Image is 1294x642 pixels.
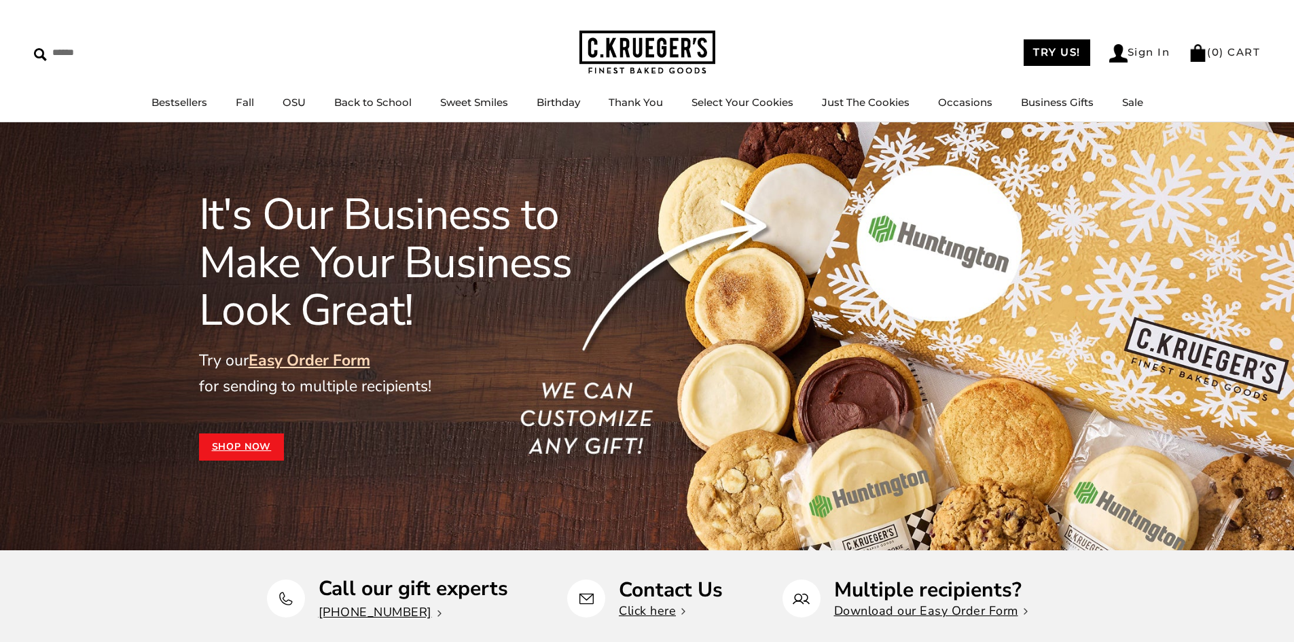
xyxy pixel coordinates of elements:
[691,96,793,109] a: Select Your Cookies
[199,433,285,461] a: Shop Now
[1021,96,1094,109] a: Business Gifts
[199,191,631,334] h1: It's Our Business to Make Your Business Look Great!
[609,96,663,109] a: Thank You
[277,590,294,607] img: Call our gift experts
[579,31,715,75] img: C.KRUEGER'S
[1109,44,1128,63] img: Account
[834,603,1028,619] a: Download our Easy Order Form
[334,96,412,109] a: Back to School
[1189,46,1260,58] a: (0) CART
[834,579,1028,601] p: Multiple recipients?
[249,350,370,371] a: Easy Order Form
[1212,46,1220,58] span: 0
[619,579,723,601] p: Contact Us
[822,96,910,109] a: Just The Cookies
[283,96,306,109] a: OSU
[793,590,810,607] img: Multiple recipients?
[151,96,207,109] a: Bestsellers
[578,590,595,607] img: Contact Us
[319,578,508,599] p: Call our gift experts
[319,604,442,620] a: [PHONE_NUMBER]
[440,96,508,109] a: Sweet Smiles
[537,96,580,109] a: Birthday
[1122,96,1143,109] a: Sale
[1109,44,1170,63] a: Sign In
[199,348,631,399] p: Try our for sending to multiple recipients!
[1189,44,1207,62] img: Bag
[619,603,685,619] a: Click here
[34,42,196,63] input: Search
[34,48,47,61] img: Search
[938,96,992,109] a: Occasions
[236,96,254,109] a: Fall
[1024,39,1090,66] a: TRY US!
